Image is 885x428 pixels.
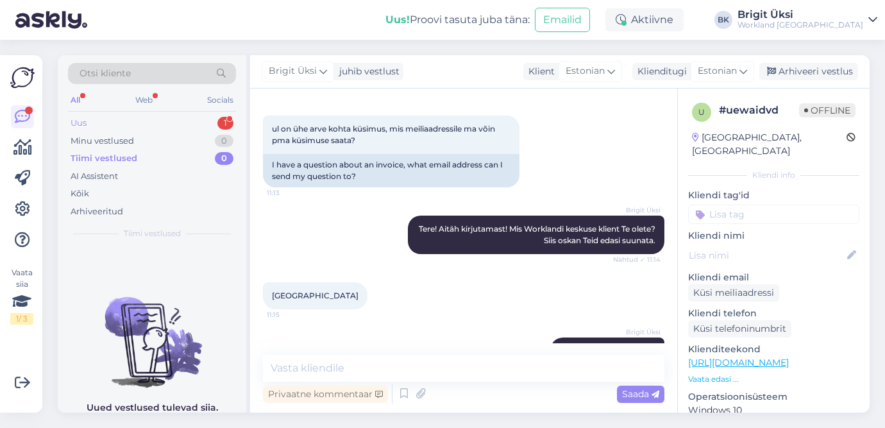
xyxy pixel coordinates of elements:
[71,205,123,218] div: Arhiveeritud
[71,170,118,183] div: AI Assistent
[622,388,659,400] span: Saada
[688,271,859,284] p: Kliendi email
[566,64,605,78] span: Estonian
[71,117,87,130] div: Uus
[523,65,555,78] div: Klient
[719,103,799,118] div: # uewaidvd
[385,12,530,28] div: Proovi tasuta juba täna:
[419,224,657,245] span: Tere! Aitäh kirjutamast! Mis Worklandi keskuse klient Te olete? Siis oskan Teid edasi suunata.
[215,135,233,148] div: 0
[688,343,859,356] p: Klienditeekond
[80,67,131,80] span: Otsi kliente
[535,8,590,32] button: Emailid
[58,274,246,389] img: No chats
[10,313,33,325] div: 1 / 3
[267,188,315,198] span: 11:13
[737,10,877,30] a: Brigit ÜksiWorkland [GEOGRAPHIC_DATA]
[612,255,661,264] span: Nähtud ✓ 11:14
[632,65,687,78] div: Klienditugi
[269,64,317,78] span: Brigit Üksi
[688,404,859,417] p: Windows 10
[688,390,859,404] p: Operatsioonisüsteem
[385,13,410,26] b: Uus!
[688,284,779,302] div: Küsi meiliaadressi
[688,320,791,338] div: Küsi telefoninumbrit
[267,310,315,320] span: 11:15
[263,386,388,403] div: Privaatne kommentaar
[799,103,855,117] span: Offline
[71,152,137,165] div: Tiimi vestlused
[605,8,684,31] div: Aktiivne
[688,373,859,385] p: Vaata edasi ...
[698,64,737,78] span: Estonian
[688,189,859,202] p: Kliendi tag'id
[68,92,83,108] div: All
[71,187,89,200] div: Kõik
[759,63,858,80] div: Arhiveeri vestlus
[133,92,155,108] div: Web
[692,131,847,158] div: [GEOGRAPHIC_DATA], [GEOGRAPHIC_DATA]
[688,229,859,243] p: Kliendi nimi
[689,248,845,262] input: Lisa nimi
[688,205,859,224] input: Lisa tag
[215,152,233,165] div: 0
[612,205,661,215] span: Brigit Üksi
[714,11,732,29] div: BK
[87,401,218,415] p: Uued vestlused tulevad siia.
[737,20,863,30] div: Workland [GEOGRAPHIC_DATA]
[698,107,705,117] span: u
[334,65,400,78] div: juhib vestlust
[10,65,35,90] img: Askly Logo
[71,135,134,148] div: Minu vestlused
[612,327,661,337] span: Brigit Üksi
[688,169,859,181] div: Kliendi info
[272,291,358,300] span: [GEOGRAPHIC_DATA]
[10,267,33,325] div: Vaata siia
[205,92,236,108] div: Socials
[688,307,859,320] p: Kliendi telefon
[217,117,233,130] div: 1
[737,10,863,20] div: Brigit Üksi
[272,124,497,145] span: ul on ühe arve kohta küsimus, mis meiliaadressile ma võin pma küsimuse saata?
[263,154,519,187] div: I have a question about an invoice, what email address can I send my question to?
[124,228,181,239] span: Tiimi vestlused
[688,357,789,368] a: [URL][DOMAIN_NAME]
